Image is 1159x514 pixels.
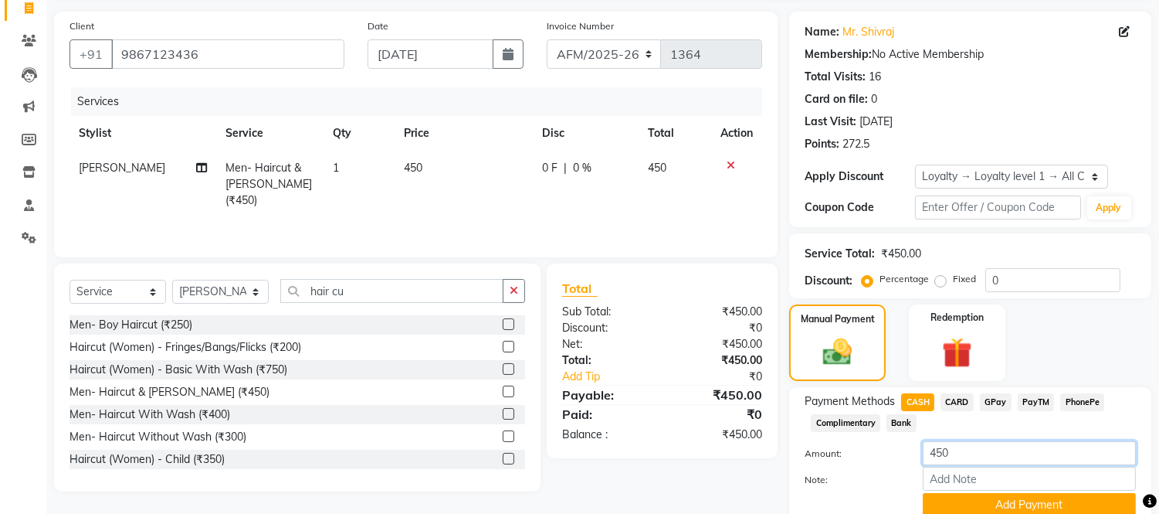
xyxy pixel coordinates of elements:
[663,386,774,404] div: ₹450.00
[805,246,875,262] div: Service Total:
[923,467,1136,491] input: Add Note
[562,281,598,297] span: Total
[324,116,395,151] th: Qty
[930,311,984,325] label: Redemption
[886,414,917,432] span: Bank
[1018,393,1055,411] span: PayTM
[649,161,667,175] span: 450
[869,69,881,85] div: 16
[551,405,663,424] div: Paid:
[842,24,894,40] a: Mr. Shivraj
[663,405,774,424] div: ₹0
[805,46,1136,63] div: No Active Membership
[933,334,981,372] img: _gift.svg
[915,196,1080,220] input: Enter Offer / Coupon Code
[69,317,192,333] div: Men- Boy Haircut (₹250)
[805,46,872,63] div: Membership:
[940,393,974,411] span: CARD
[551,336,663,352] div: Net:
[805,393,895,410] span: Payment Methods
[551,386,663,404] div: Payable:
[953,272,976,286] label: Fixed
[1087,196,1131,220] button: Apply
[980,393,1012,411] span: GPay
[1060,393,1104,411] span: PhonePe
[663,336,774,352] div: ₹450.00
[639,116,712,151] th: Total
[71,87,774,116] div: Services
[923,441,1136,465] input: Amount
[79,161,165,175] span: [PERSON_NAME]
[805,91,868,107] div: Card on file:
[681,369,774,385] div: ₹0
[69,384,269,400] div: Men- Haircut & [PERSON_NAME] (₹450)
[663,320,774,336] div: ₹0
[805,199,915,216] div: Coupon Code
[69,116,217,151] th: Stylist
[368,19,388,33] label: Date
[663,304,774,320] div: ₹450.00
[842,136,869,152] div: 272.5
[901,393,934,411] span: CASH
[217,116,324,151] th: Service
[551,320,663,336] div: Discount:
[805,114,856,130] div: Last Visit:
[859,114,893,130] div: [DATE]
[805,168,915,185] div: Apply Discount
[404,161,422,175] span: 450
[69,407,230,423] div: Men- Haircut With Wash (₹400)
[69,362,287,378] div: Haircut (Women) - Basic With Wash (₹750)
[533,116,639,151] th: Disc
[811,414,880,432] span: Complimentary
[69,19,94,33] label: Client
[69,451,225,468] div: Haircut (Women) - Child (₹350)
[69,339,301,356] div: Haircut (Women) - Fringes/Bangs/Flicks (₹200)
[573,160,591,176] span: 0 %
[551,369,681,385] a: Add Tip
[793,447,911,461] label: Amount:
[551,352,663,369] div: Total:
[280,279,503,303] input: Search or Scan
[69,39,113,69] button: +91
[805,69,866,85] div: Total Visits:
[879,272,929,286] label: Percentage
[871,91,877,107] div: 0
[69,429,246,445] div: Men- Haircut Without Wash (₹300)
[805,136,839,152] div: Points:
[542,160,557,176] span: 0 F
[814,335,860,369] img: _cash.svg
[111,39,344,69] input: Search by Name/Mobile/Email/Code
[801,312,875,326] label: Manual Payment
[226,161,313,207] span: Men- Haircut & [PERSON_NAME] (₹450)
[551,427,663,443] div: Balance :
[564,160,567,176] span: |
[793,473,911,487] label: Note:
[881,246,921,262] div: ₹450.00
[333,161,339,175] span: 1
[805,24,839,40] div: Name:
[395,116,533,151] th: Price
[805,273,852,289] div: Discount:
[663,352,774,369] div: ₹450.00
[663,427,774,443] div: ₹450.00
[711,116,762,151] th: Action
[547,19,614,33] label: Invoice Number
[551,304,663,320] div: Sub Total:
